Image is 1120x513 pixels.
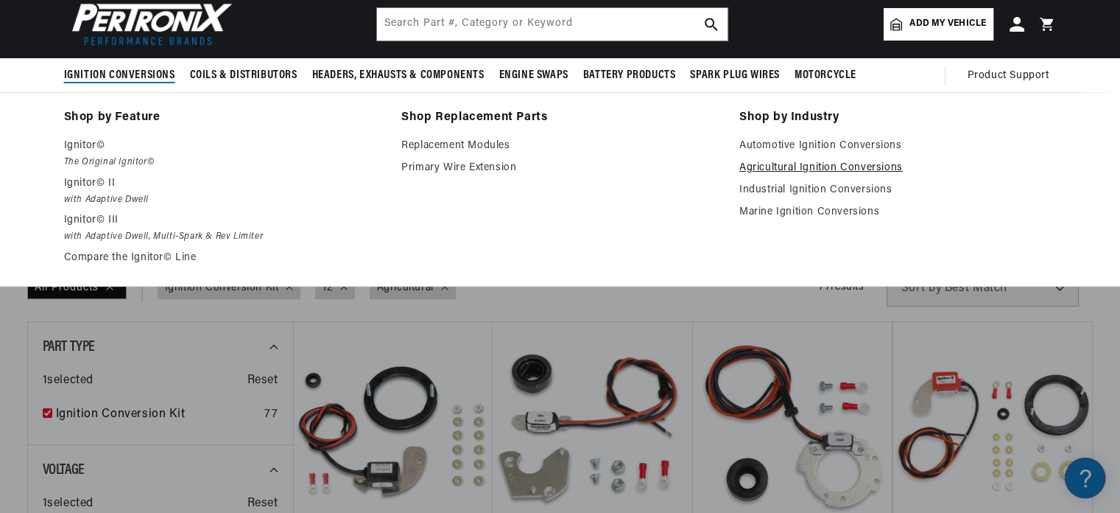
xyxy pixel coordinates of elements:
a: Automotive Ignition Conversions [739,137,1057,155]
input: Search Part #, Category or Keyword [377,8,728,41]
button: search button [695,8,728,41]
span: 1 selected [43,371,94,391]
a: Shop by Industry [739,108,1057,128]
a: Marine Ignition Conversions [739,203,1057,221]
em: with Adaptive Dwell [64,192,381,208]
summary: Ignition Conversions [64,58,183,93]
button: Contact Us [15,394,280,420]
a: Ignition Conversion Kit [165,280,279,296]
p: Ignitor© [64,137,381,155]
summary: Headers, Exhausts & Components [305,58,492,93]
summary: Engine Swaps [492,58,576,93]
a: POWERED BY ENCHANT [202,425,283,439]
a: Ignition Conversion Kit [56,405,259,425]
a: Ignitor© II with Adaptive Dwell [64,175,381,208]
em: The Original Ignitor© [64,155,381,170]
span: Add my vehicle [909,17,986,31]
p: Ignitor© III [64,212,381,229]
select: Sort by [887,270,1079,307]
a: Shop by Feature [64,108,381,128]
span: Ignition Conversions [64,68,175,83]
span: 77 results [819,282,864,293]
summary: Coils & Distributors [183,58,305,93]
span: Voltage [43,463,85,478]
div: Payment, Pricing, and Promotions [15,346,280,360]
span: Product Support [968,68,1049,84]
span: Coils & Distributors [190,68,297,83]
div: Orders [15,285,280,299]
span: Spark Plug Wires [690,68,780,83]
a: Payment, Pricing, and Promotions FAQ [15,369,280,391]
a: Replacement Modules [401,137,719,155]
a: Add my vehicle [884,8,993,41]
span: Engine Swaps [499,68,568,83]
a: FAQs [15,186,280,209]
a: Ignitor© The Original Ignitor© [64,137,381,170]
summary: Spark Plug Wires [683,58,787,93]
span: Sort by [901,282,942,294]
a: Agricultural [377,280,434,296]
span: Part Type [43,340,95,355]
span: Headers, Exhausts & Components [312,68,485,83]
a: FAQ [15,125,280,148]
a: Shipping FAQs [15,247,280,270]
a: Compare the Ignitor© Line [64,249,381,267]
span: Reset [247,371,278,391]
div: All Products [27,277,127,299]
summary: Motorcycle [787,58,864,93]
div: 77 [264,405,278,425]
p: Ignitor© II [64,175,381,192]
a: Agricultural Ignition Conversions [739,159,1057,177]
a: Primary Wire Extension [401,159,719,177]
a: Ignitor© III with Adaptive Dwell, Multi-Spark & Rev Limiter [64,212,381,245]
a: Orders FAQ [15,307,280,330]
div: JBA Performance Exhaust [15,163,280,177]
a: 12 [323,280,332,296]
summary: Battery Products [576,58,683,93]
summary: Product Support [968,58,1057,94]
span: Battery Products [583,68,676,83]
a: Shop Replacement Parts [401,108,719,128]
a: Industrial Ignition Conversions [739,181,1057,199]
div: Ignition Products [15,102,280,116]
div: Shipping [15,224,280,238]
span: Motorcycle [795,68,856,83]
em: with Adaptive Dwell, Multi-Spark & Rev Limiter [64,229,381,245]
